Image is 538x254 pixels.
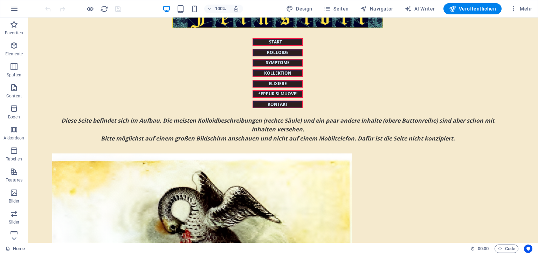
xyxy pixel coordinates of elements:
[321,3,352,14] button: Seiten
[8,114,20,120] p: Boxen
[6,156,22,162] p: Tabellen
[6,177,22,183] p: Features
[443,3,502,14] button: Veröffentlichen
[7,72,21,78] p: Spalten
[470,245,489,253] h6: Session-Zeit
[6,93,22,99] p: Content
[510,5,532,12] span: Mehr
[478,245,489,253] span: 00 00
[495,245,518,253] button: Code
[9,198,20,204] p: Bilder
[283,3,315,14] div: Design (Strg+Alt+Y)
[215,5,226,13] h6: 100%
[449,5,496,12] span: Veröffentlichen
[6,245,25,253] a: Klick, um Auswahl aufzuheben. Doppelklick öffnet Seitenverwaltung
[9,219,20,225] p: Slider
[360,5,393,12] span: Navigator
[100,5,108,13] button: reload
[357,3,396,14] button: Navigator
[5,51,23,57] p: Elemente
[5,30,23,36] p: Favoriten
[4,135,24,141] p: Akkordeon
[286,5,312,12] span: Design
[86,5,94,13] button: Klicke hier, um den Vorschau-Modus zu verlassen
[100,5,108,13] i: Seite neu laden
[405,5,435,12] span: AI Writer
[483,246,484,251] span: :
[324,5,349,12] span: Seiten
[498,245,515,253] span: Code
[204,5,229,13] button: 100%
[524,245,532,253] button: Usercentrics
[507,3,535,14] button: Mehr
[233,6,239,12] i: Bei Größenänderung Zoomstufe automatisch an das gewählte Gerät anpassen.
[402,3,438,14] button: AI Writer
[283,3,315,14] button: Design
